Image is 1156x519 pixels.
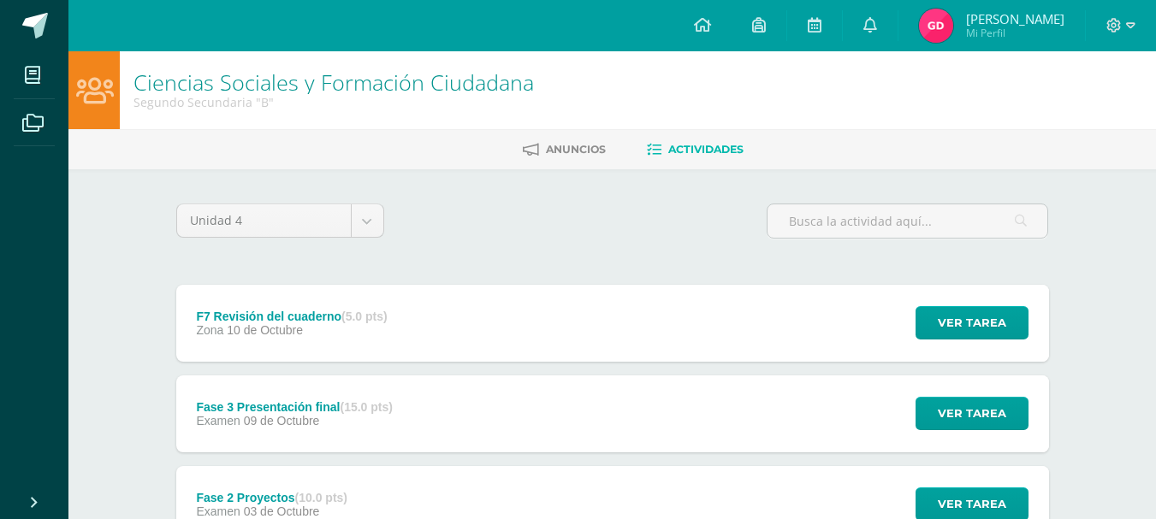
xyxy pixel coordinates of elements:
div: Segundo Secundaria 'B' [133,94,534,110]
span: Ver tarea [938,398,1006,429]
a: Unidad 4 [177,204,383,237]
span: Mi Perfil [966,26,1064,40]
a: Anuncios [523,136,606,163]
div: F7 Revisión del cuaderno [196,310,387,323]
span: 03 de Octubre [244,504,320,518]
strong: (10.0 pts) [295,491,347,504]
img: 24a3b963a79dffa08ef63a6ade5a106e.png [919,9,953,43]
span: 09 de Octubre [244,414,320,428]
button: Ver tarea [916,306,1029,339]
span: Unidad 4 [190,204,338,237]
a: Ciencias Sociales y Formación Ciudadana [133,68,534,97]
span: Anuncios [546,143,606,156]
span: [PERSON_NAME] [966,10,1064,27]
span: Examen [196,504,240,518]
div: Fase 2 Proyectos [196,491,347,504]
span: Examen [196,414,240,428]
span: 10 de Octubre [227,323,303,337]
div: Fase 3 Presentación final [196,400,393,414]
button: Ver tarea [916,397,1029,430]
a: Actividades [647,136,744,163]
input: Busca la actividad aquí... [768,204,1047,238]
strong: (5.0 pts) [341,310,388,323]
span: Zona [196,323,223,337]
span: Ver tarea [938,307,1006,339]
h1: Ciencias Sociales y Formación Ciudadana [133,70,534,94]
strong: (15.0 pts) [340,400,392,414]
span: Actividades [668,143,744,156]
